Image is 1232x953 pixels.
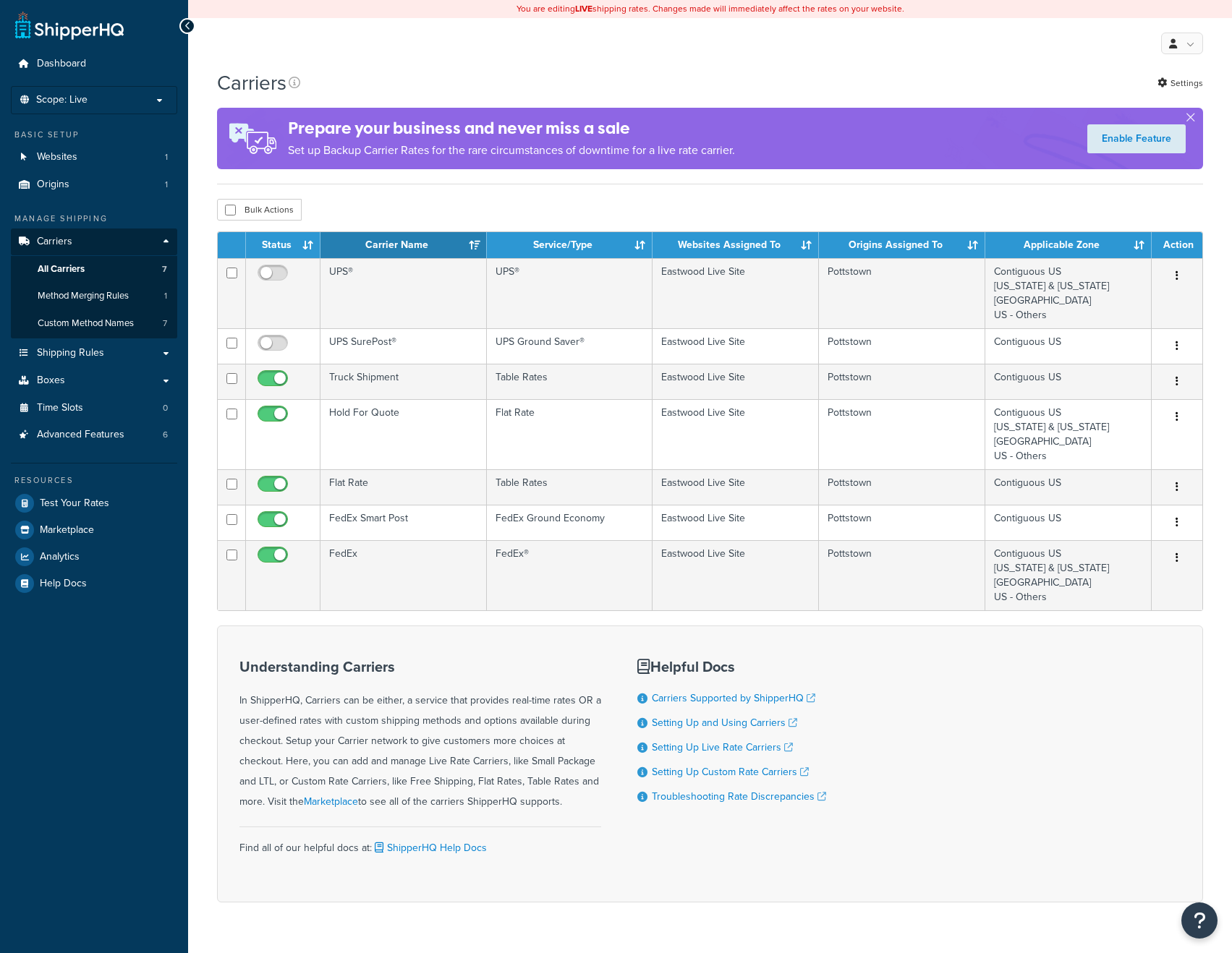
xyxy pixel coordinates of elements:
a: Websites 1 [11,144,177,171]
span: 1 [165,179,168,191]
span: Method Merging Rules [38,290,129,302]
div: Find all of our helpful docs at: [239,826,601,858]
span: 6 [163,429,168,441]
li: Carriers [11,228,177,338]
span: Origins [37,179,69,191]
h1: Carriers [217,69,286,97]
th: Websites Assigned To: activate to sort column ascending [653,232,819,258]
li: Method Merging Rules [11,283,177,309]
a: Custom Method Names 7 [11,310,177,337]
a: Help Docs [11,570,177,597]
th: Origins Assigned To: activate to sort column ascending [819,232,985,258]
td: Pottstown [819,469,985,505]
a: Test Your Rates [11,490,177,516]
td: Pottstown [819,258,985,328]
th: Status: activate to sort column ascending [246,232,320,258]
td: Pottstown [819,540,985,610]
td: Table Rates [487,364,653,399]
td: Eastwood Live Site [653,540,819,610]
td: Contiguous US [985,505,1152,540]
td: FedEx® [487,540,653,610]
span: Shipping Rules [37,347,104,359]
span: Test Your Rates [40,497,109,510]
td: FedEx Ground Economy [487,505,653,540]
button: Bulk Actions [217,199,302,221]
span: 7 [162,263,167,275]
td: Eastwood Live Site [653,328,819,364]
td: UPS SurePost® [320,328,487,364]
p: Set up Backup Carrier Rates for the rare circumstances of downtime for a live rate carrier. [288,140,735,161]
a: Carriers Supported by ShipperHQ [652,691,815,706]
td: Eastwood Live Site [653,469,819,505]
li: Custom Method Names [11,310,177,337]
th: Action [1152,232,1202,258]
span: Analytics [40,551,80,563]
a: ShipperHQ Home [15,11,124,40]
td: Contiguous US [US_STATE] & [US_STATE] [GEOGRAPHIC_DATA] US - Others [985,399,1152,469]
a: Analytics [11,544,177,570]
span: Boxes [37,375,65,387]
th: Service/Type: activate to sort column ascending [487,232,653,258]
li: Time Slots [11,395,177,422]
td: Pottstown [819,364,985,399]
img: ad-rules-rateshop-fe6ec290ccb7230408bd80ed9643f0289d75e0ffd9eb532fc0e269fcd187b520.png [217,108,288,169]
div: Resources [11,474,177,487]
td: Flat Rate [320,469,487,505]
span: All Carriers [38,263,85,275]
div: Manage Shipping [11,213,177,225]
span: Carriers [37,236,72,248]
td: Eastwood Live Site [653,505,819,540]
a: Enable Feature [1087,124,1186,153]
a: Setting Up Custom Rate Carriers [652,764,809,779]
a: All Carriers 7 [11,256,177,283]
td: Contiguous US [US_STATE] & [US_STATE] [GEOGRAPHIC_DATA] US - Others [985,258,1152,328]
span: Time Slots [37,402,83,414]
a: Boxes [11,367,177,394]
a: Settings [1157,73,1203,93]
h4: Prepare your business and never miss a sale [288,116,735,140]
a: Method Merging Rules 1 [11,283,177,309]
td: Contiguous US [985,328,1152,364]
td: UPS® [320,258,487,328]
td: Pottstown [819,505,985,540]
a: Setting Up and Using Carriers [652,715,797,730]
td: FedEx Smart Post [320,505,487,540]
button: Open Resource Center [1181,902,1218,939]
th: Carrier Name: activate to sort column ascending [320,232,487,258]
div: Basic Setup [11,129,177,141]
td: Flat Rate [487,399,653,469]
td: Table Rates [487,469,653,505]
td: Eastwood Live Site [653,258,819,328]
span: Marketplace [40,524,94,537]
span: Help Docs [40,578,87,590]
li: Websites [11,144,177,171]
td: Truck Shipment [320,364,487,399]
h3: Helpful Docs [637,659,826,675]
td: Eastwood Live Site [653,399,819,469]
td: UPS® [487,258,653,328]
td: Contiguous US [985,364,1152,399]
td: Eastwood Live Site [653,364,819,399]
a: Marketplace [11,517,177,543]
a: Shipping Rules [11,340,177,367]
span: Advanced Features [37,429,124,441]
span: 0 [163,402,168,414]
a: Setting Up Live Rate Carriers [652,740,793,755]
a: Origins 1 [11,171,177,198]
span: 7 [163,317,167,330]
li: All Carriers [11,256,177,283]
td: Pottstown [819,399,985,469]
td: Hold For Quote [320,399,487,469]
a: Advanced Features 6 [11,422,177,448]
li: Origins [11,171,177,198]
li: Advanced Features [11,422,177,448]
a: Troubleshooting Rate Discrepancies [652,789,826,804]
td: FedEx [320,540,487,610]
a: Dashboard [11,51,177,77]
